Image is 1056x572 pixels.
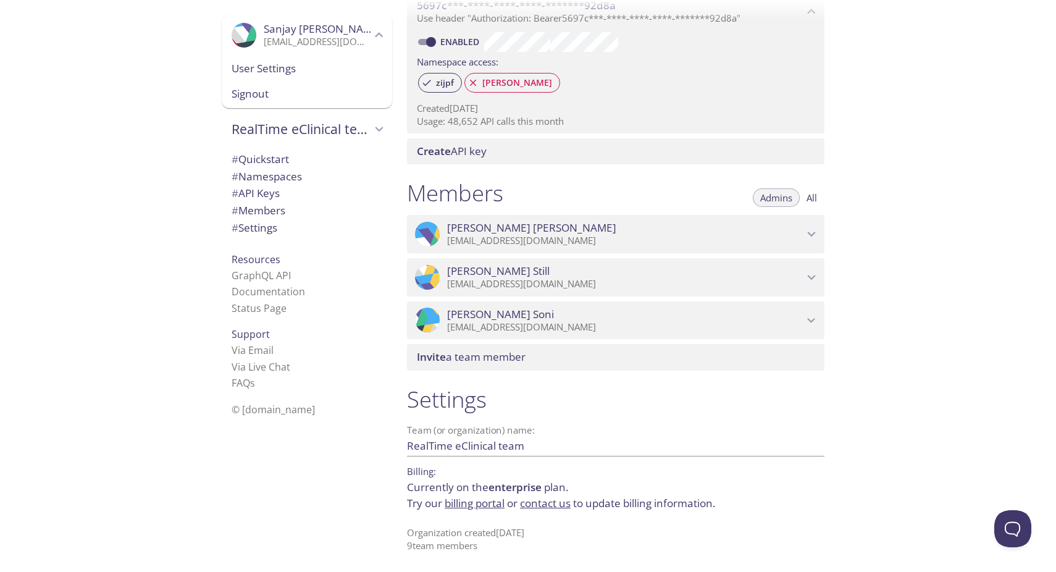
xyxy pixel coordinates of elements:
p: [EMAIL_ADDRESS][DOMAIN_NAME] [447,278,803,290]
a: billing portal [445,496,505,510]
div: Sanjay Singh [222,15,392,56]
a: FAQ [232,376,255,390]
a: Enabled [438,36,484,48]
a: Via Email [232,343,274,357]
span: # [232,152,238,166]
button: All [799,188,824,207]
a: GraphQL API [232,269,291,282]
span: User Settings [232,61,382,77]
span: # [232,221,238,235]
div: RealTime eClinical team [222,113,392,145]
div: Kris McDaniel [407,215,824,253]
button: Admins [753,188,800,207]
h1: Settings [407,385,824,413]
p: Organization created [DATE] 9 team member s [407,526,824,553]
div: Amisha Soni [407,301,824,340]
span: Try our or to update billing information. [407,496,716,510]
h1: Members [407,179,503,207]
span: API key [417,144,487,158]
div: Create API Key [407,138,824,164]
span: # [232,169,238,183]
span: [PERSON_NAME] Still [447,264,550,278]
div: Namespaces [222,168,392,185]
span: RealTime eClinical team [232,120,371,138]
span: [PERSON_NAME] Soni [447,308,554,321]
span: Members [232,203,285,217]
span: Create [417,144,451,158]
div: Team Settings [222,219,392,237]
div: API Keys [222,185,392,202]
iframe: Help Scout Beacon - Open [994,510,1031,547]
span: s [250,376,255,390]
span: API Keys [232,186,280,200]
span: zijpf [429,77,461,88]
span: [PERSON_NAME] [PERSON_NAME] [447,221,616,235]
div: Members [222,202,392,219]
span: Quickstart [232,152,289,166]
div: Invite a team member [407,344,824,370]
span: © [DOMAIN_NAME] [232,403,315,416]
div: Keith Still [407,258,824,297]
div: Quickstart [222,151,392,168]
div: Signout [222,81,392,108]
span: Settings [232,221,277,235]
p: [EMAIL_ADDRESS][DOMAIN_NAME] [447,235,803,247]
span: Support [232,327,270,341]
a: contact us [520,496,571,510]
p: [EMAIL_ADDRESS][DOMAIN_NAME] [447,321,803,334]
span: Namespaces [232,169,302,183]
a: Via Live Chat [232,360,290,374]
p: Usage: 48,652 API calls this month [417,115,815,128]
a: Status Page [232,301,287,315]
a: Documentation [232,285,305,298]
span: Invite [417,350,446,364]
p: Created [DATE] [417,102,815,115]
label: Namespace access: [417,52,498,70]
label: Team (or organization) name: [407,426,535,435]
div: [PERSON_NAME] [464,73,560,93]
span: a team member [417,350,526,364]
span: Signout [232,86,382,102]
span: Sanjay [PERSON_NAME] [264,22,382,36]
p: [EMAIL_ADDRESS][DOMAIN_NAME] [264,36,371,48]
div: zijpf [418,73,462,93]
span: [PERSON_NAME] [475,77,559,88]
span: # [232,186,238,200]
div: User Settings [222,56,392,82]
p: Currently on the plan. [407,479,824,511]
span: # [232,203,238,217]
span: Resources [232,253,280,266]
p: Billing: [407,461,824,479]
span: enterprise [488,480,542,494]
